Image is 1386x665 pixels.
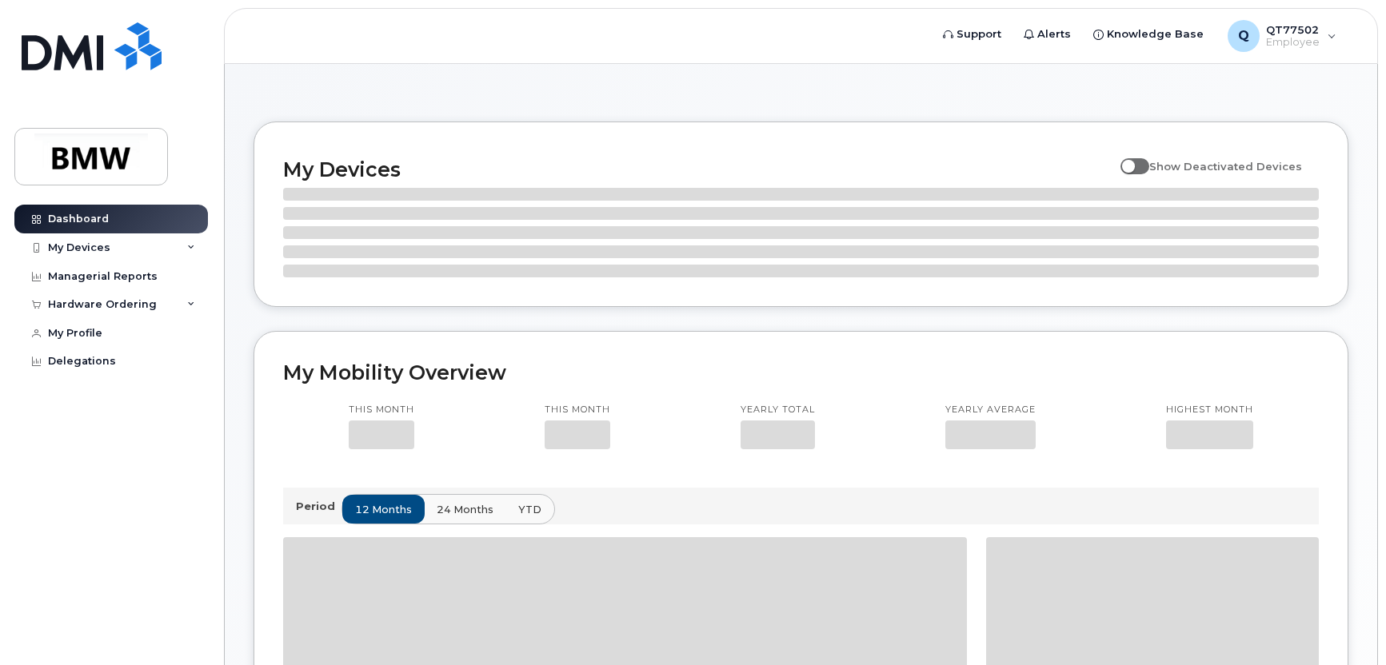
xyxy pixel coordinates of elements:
p: Yearly average [945,404,1036,416]
h2: My Mobility Overview [283,360,1319,384]
input: Show Deactivated Devices [1120,151,1133,164]
span: YTD [518,502,541,517]
p: This month [349,404,414,416]
span: 24 months [437,502,493,517]
h2: My Devices [283,157,1112,181]
p: This month [545,404,610,416]
p: Period [296,499,342,514]
p: Yearly total [741,404,815,416]
p: Highest month [1166,404,1253,416]
span: Show Deactivated Devices [1149,160,1302,173]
